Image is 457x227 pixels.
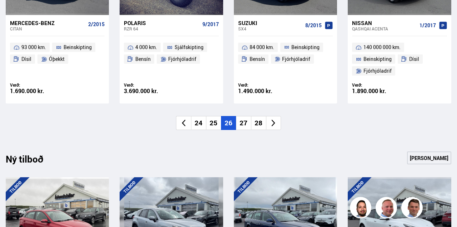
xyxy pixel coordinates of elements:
span: 84 000 km. [250,43,274,52]
span: Beinskipting [363,55,392,63]
div: 1.890.000 kr. [352,88,400,94]
a: Suzuki SX4 8/2015 84 000 km. Beinskipting Bensín Fjórhjóladrif Verð: 1.490.000 kr. [234,15,337,103]
a: [PERSON_NAME] [407,151,451,164]
div: Ný tilboð [6,154,56,169]
span: 1/2017 [420,23,436,28]
span: 9/2017 [202,21,219,27]
div: Verð: [238,82,286,88]
span: Fjórhjóladrif [363,67,392,75]
span: 4 000 km. [135,43,157,52]
span: Dísil [21,55,31,63]
span: Beinskipting [64,43,92,52]
div: 3.690.000 kr. [124,88,171,94]
li: 26 [221,116,236,130]
div: Citan [10,26,85,31]
span: 2/2015 [88,21,105,27]
li: 24 [191,116,206,130]
button: Opna LiveChat spjallviðmót [6,3,27,24]
span: Óþekkt [49,55,65,63]
a: Mercedes-Benz Citan 2/2015 93 000 km. Beinskipting Dísil Óþekkt Verð: 1.690.000 kr. [6,15,109,103]
span: Bensín [135,55,151,63]
span: Dísil [409,55,419,63]
div: RZR 64 [124,26,199,31]
li: 28 [251,116,266,130]
div: Verð: [124,82,171,88]
li: 27 [236,116,251,130]
div: Mercedes-Benz [10,20,85,26]
div: Verð: [352,82,400,88]
li: 25 [206,116,221,130]
div: Verð: [10,82,57,88]
div: Polaris [124,20,199,26]
div: SX4 [238,26,302,31]
img: nhp88E3Fdnt1Opn2.png [351,198,372,219]
span: Sjálfskipting [175,43,204,52]
span: Bensín [250,55,265,63]
span: Fjórhjóladrif [282,55,310,63]
img: siFngHWaQ9KaOqBr.png [377,198,398,219]
span: Fjórhjóladrif [168,55,196,63]
div: 1.490.000 kr. [238,88,286,94]
span: 8/2015 [305,23,322,28]
span: 140 000 000 km. [363,43,401,52]
span: 93 000 km. [21,43,46,52]
div: Suzuki [238,20,302,26]
img: FbJEzSuNWCJXmdc-.webp [402,198,424,219]
a: Nissan Qashqai ACENTA 1/2017 140 000 000 km. Beinskipting Dísil Fjórhjóladrif Verð: 1.890.000 kr. [348,15,451,103]
div: Qashqai ACENTA [352,26,416,31]
div: Nissan [352,20,416,26]
span: Beinskipting [291,43,320,52]
div: 1.690.000 kr. [10,88,57,94]
a: Polaris RZR 64 9/2017 4 000 km. Sjálfskipting Bensín Fjórhjóladrif Verð: 3.690.000 kr. [120,15,223,103]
